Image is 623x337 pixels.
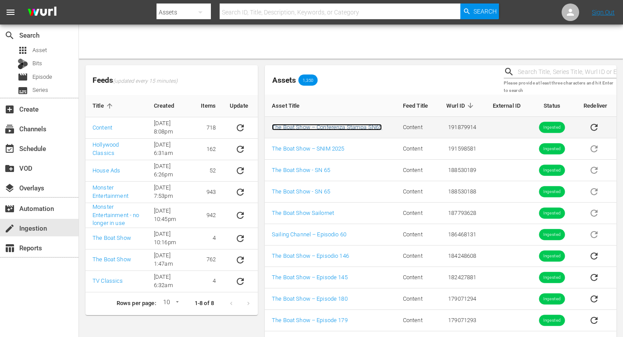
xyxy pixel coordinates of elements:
[194,139,223,160] td: 162
[437,224,483,246] td: 186468131
[85,95,258,292] table: sticky table
[272,317,348,323] a: The Boat Show – Episode 179
[437,288,483,310] td: 179071294
[539,317,565,324] span: Ingested
[272,124,382,130] a: The Boat Show – Conferenza Stampa SN65
[147,117,194,139] td: [DATE] 8:08pm
[437,246,483,267] td: 184248608
[396,224,437,246] td: Content
[539,296,565,302] span: Ingested
[396,117,437,138] td: Content
[93,167,120,174] a: House Ads
[584,145,605,151] span: Asset is in future lineups. Remove all episodes that contain this asset before redelivering
[539,210,565,217] span: Ingested
[584,209,605,216] span: Asset is in future lineups. Remove all episodes that contain this asset before redelivering
[437,138,483,160] td: 191598581
[147,182,194,203] td: [DATE] 7:53pm
[32,86,48,95] span: Series
[396,160,437,181] td: Content
[265,95,616,331] table: sticky table
[93,124,112,131] a: Content
[437,267,483,288] td: 182427881
[437,310,483,331] td: 179071293
[396,138,437,160] td: Content
[539,274,565,281] span: Ingested
[18,45,28,56] span: Asset
[4,124,15,134] span: Channels
[272,210,334,216] a: The Boat Show Sailornet
[154,102,185,110] span: Created
[584,166,605,173] span: Asset is in future lineups. Remove all episodes that contain this asset before redelivering
[147,139,194,160] td: [DATE] 6:31am
[272,295,348,302] a: The Boat Show – Episode 180
[527,95,577,117] th: Status
[272,102,311,109] span: Asset Title
[147,203,194,228] td: [DATE] 10:45pm
[4,163,15,174] span: VOD
[584,231,605,237] span: Asset is in future lineups. Remove all episodes that contain this asset before redelivering
[194,271,223,292] td: 4
[85,73,258,88] span: Feeds
[113,78,178,85] span: (updated every 15 minutes)
[147,271,194,292] td: [DATE] 6:32am
[147,160,194,182] td: [DATE] 6:26pm
[4,183,15,193] span: Overlays
[4,104,15,115] span: Create
[93,102,115,110] span: Title
[518,66,616,79] input: Search Title, Series Title, Wurl ID or External ID
[446,102,476,109] span: Wurl ID
[396,267,437,288] td: Content
[18,72,28,82] span: Episode
[32,46,47,55] span: Asset
[32,59,42,68] span: Bits
[483,95,527,117] th: External ID
[272,253,349,259] a: The Boat Show – Episodio 146
[437,160,483,181] td: 188530189
[473,4,497,19] span: Search
[504,80,616,94] p: Please provide at least three characters and hit Enter to search
[272,188,330,195] a: The Boat Show - SN 65
[4,243,15,253] span: Reports
[272,145,344,152] a: The Boat Show – SNIM 2025
[577,95,616,117] th: Redeliver
[21,2,63,23] img: ans4CAIJ8jUAAAAAAAAAAAAAAAAAAAAAAAAgQb4GAAAAAAAAAAAAAAAAAAAAAAAAJMjXAAAAAAAAAAAAAAAAAAAAAAAAgAT5G...
[437,203,483,224] td: 187793628
[460,4,499,19] button: Search
[437,117,483,138] td: 191879914
[396,288,437,310] td: Content
[194,160,223,182] td: 52
[147,228,194,249] td: [DATE] 10:16pm
[396,246,437,267] td: Content
[93,204,139,226] a: Monster Entertainment - no longer in use
[396,203,437,224] td: Content
[4,223,15,234] span: Ingestion
[272,76,296,84] span: Assets
[18,59,28,69] div: Bits
[160,297,181,310] div: 10
[93,235,131,241] a: The Boat Show
[5,7,16,18] span: menu
[272,167,330,173] a: The Boat Show - SN 65
[396,95,437,117] th: Feed Title
[4,204,15,214] span: Automation
[93,277,123,284] a: TV Classics
[4,30,15,41] span: Search
[584,188,605,194] span: Asset is in future lineups. Remove all episodes that contain this asset before redelivering
[539,232,565,238] span: Ingested
[117,299,156,308] p: Rows per page:
[195,299,214,308] p: 1-8 of 8
[396,310,437,331] td: Content
[539,124,565,131] span: Ingested
[4,144,15,154] span: Schedule
[147,249,194,271] td: [DATE] 1:47am
[194,228,223,249] td: 4
[194,249,223,271] td: 762
[539,253,565,260] span: Ingested
[93,256,131,263] a: The Boat Show
[93,184,128,199] a: Monster Entertainment
[396,181,437,203] td: Content
[272,274,348,281] a: The Boat Show – Episode 145
[194,95,223,117] th: Items
[299,77,318,83] span: 1,350
[18,85,28,96] span: Series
